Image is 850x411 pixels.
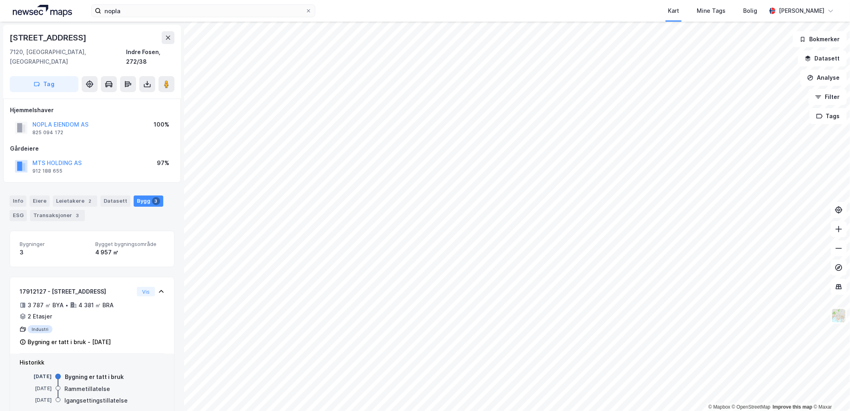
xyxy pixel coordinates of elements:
a: Mapbox [708,404,730,410]
div: Eiere [30,195,50,207]
div: [DATE] [20,385,52,392]
div: [DATE] [20,373,52,380]
div: 7120, [GEOGRAPHIC_DATA], [GEOGRAPHIC_DATA] [10,47,126,66]
div: Transaksjoner [30,210,85,221]
div: 100% [154,120,169,129]
a: OpenStreetMap [732,404,771,410]
iframe: Chat Widget [810,373,850,411]
div: Historikk [20,358,164,367]
div: 3 787 ㎡ BYA [28,300,64,310]
div: 3 [20,248,89,257]
div: • [65,302,68,308]
div: Mine Tags [697,6,726,16]
div: Bygning er tatt i bruk - [DATE] [28,337,111,347]
span: Bygget bygningsområde [95,241,164,248]
div: Kart [668,6,679,16]
div: 3 [74,212,82,220]
div: 3 [152,197,160,205]
button: Filter [808,89,847,105]
div: 4 381 ㎡ BRA [78,300,114,310]
div: Igangsettingstillatelse [64,396,128,405]
div: 4 957 ㎡ [95,248,164,257]
div: Hjemmelshaver [10,105,174,115]
div: 2 [86,197,94,205]
button: Tag [10,76,78,92]
input: Søk på adresse, matrikkel, gårdeiere, leietakere eller personer [101,5,305,17]
div: Bygg [134,195,163,207]
img: Z [831,308,846,323]
div: Indre Fosen, 272/38 [126,47,174,66]
button: Analyse [800,70,847,86]
button: Datasett [798,50,847,66]
div: 17912127 - [STREET_ADDRESS] [20,287,134,296]
div: Leietakere [53,195,97,207]
div: Gårdeiere [10,144,174,153]
div: Rammetillatelse [64,384,110,394]
a: Improve this map [773,404,812,410]
div: [PERSON_NAME] [779,6,824,16]
button: Vis [137,287,155,296]
div: Bygning er tatt i bruk [65,372,124,382]
div: Info [10,195,26,207]
div: 912 188 655 [32,168,62,174]
div: Datasett [100,195,130,207]
button: Bokmerker [793,31,847,47]
div: 97% [157,158,169,168]
button: Tags [810,108,847,124]
span: Bygninger [20,241,89,248]
div: [STREET_ADDRESS] [10,31,88,44]
div: Bolig [743,6,757,16]
img: logo.a4113a55bc3d86da70a041830d287a7e.svg [13,5,72,17]
div: 2 Etasjer [28,312,52,321]
div: [DATE] [20,397,52,404]
div: 825 094 172 [32,129,63,136]
div: ESG [10,210,27,221]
